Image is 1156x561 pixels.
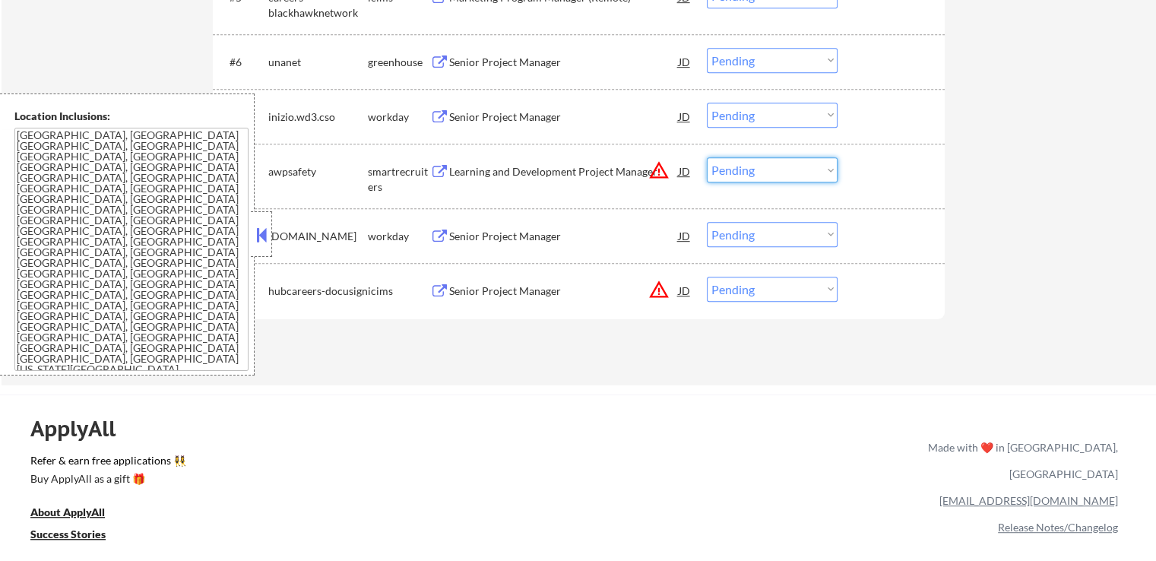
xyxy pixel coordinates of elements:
u: Success Stories [30,528,106,540]
div: hubcareers-docusign [268,284,368,299]
div: smartrecruiters [368,164,430,194]
u: About ApplyAll [30,506,105,518]
a: Release Notes/Changelog [998,521,1118,534]
div: JD [677,222,692,249]
a: Refer & earn free applications 👯‍♀️ [30,455,610,471]
div: workday [368,229,430,244]
div: inizio.wd3.cso [268,109,368,125]
a: Buy ApplyAll as a gift 🎁 [30,471,182,490]
div: Senior Project Manager [449,284,679,299]
div: workday [368,109,430,125]
div: awpsafety [268,164,368,179]
div: unanet [268,55,368,70]
div: greenhouse [368,55,430,70]
div: JD [677,277,692,304]
div: JD [677,157,692,185]
div: Senior Project Manager [449,229,679,244]
div: ApplyAll [30,416,133,442]
div: Senior Project Manager [449,109,679,125]
button: warning_amber [648,279,670,300]
div: JD [677,48,692,75]
div: Senior Project Manager [449,55,679,70]
div: #6 [230,55,256,70]
div: icims [368,284,430,299]
button: warning_amber [648,160,670,181]
a: [EMAIL_ADDRESS][DOMAIN_NAME] [939,494,1118,507]
a: About ApplyAll [30,505,126,524]
div: Made with ❤️ in [GEOGRAPHIC_DATA], [GEOGRAPHIC_DATA] [922,434,1118,487]
div: JD [677,103,692,130]
a: Success Stories [30,527,126,546]
div: [DOMAIN_NAME] [268,229,368,244]
div: Location Inclusions: [14,109,249,124]
div: Learning and Development Project Manager [449,164,679,179]
div: Buy ApplyAll as a gift 🎁 [30,474,182,484]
